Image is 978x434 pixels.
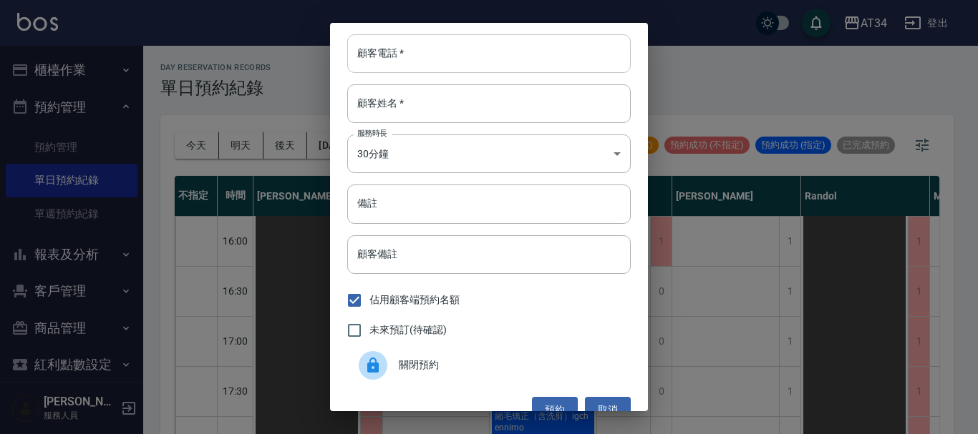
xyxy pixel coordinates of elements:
[357,128,387,139] label: 服務時長
[369,322,447,337] span: 未來預訂(待確認)
[347,345,631,385] div: 關閉預約
[399,357,619,373] span: 關閉預約
[532,397,578,423] button: 預約
[347,134,631,173] div: 30分鐘
[585,397,631,423] button: 取消
[369,292,460,307] span: 佔用顧客端預約名額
